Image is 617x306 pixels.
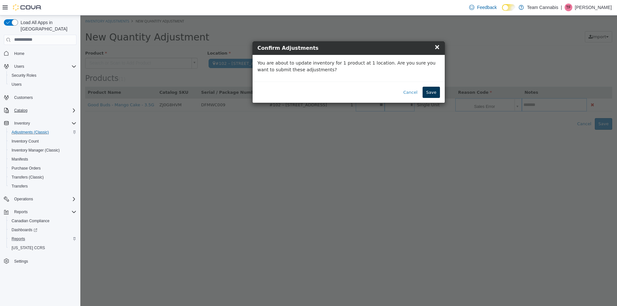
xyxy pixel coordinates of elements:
[9,146,76,154] span: Inventory Manager (Classic)
[9,155,31,163] a: Manifests
[9,128,51,136] a: Adjustments (Classic)
[12,208,76,216] span: Reports
[177,44,360,58] p: You are about to update inventory for 1 product at 1 location. Are you sure you want to submit th...
[14,95,33,100] span: Customers
[1,256,79,266] button: Settings
[12,63,76,70] span: Users
[9,244,76,252] span: Washington CCRS
[9,155,76,163] span: Manifests
[354,28,360,35] span: ×
[1,195,79,204] button: Operations
[12,258,31,265] a: Settings
[12,218,49,223] span: Canadian Compliance
[9,72,39,79] a: Security Roles
[12,119,76,127] span: Inventory
[9,146,62,154] a: Inventory Manager (Classic)
[9,217,76,225] span: Canadian Compliance
[12,93,76,101] span: Customers
[13,4,42,11] img: Cova
[342,71,360,83] button: Save
[12,166,41,171] span: Purchase Orders
[12,130,49,135] span: Adjustments (Classic)
[14,108,27,113] span: Catalog
[1,207,79,216] button: Reports
[9,182,76,190] span: Transfers
[12,227,37,232] span: Dashboards
[6,71,79,80] button: Security Roles
[477,4,496,11] span: Feedback
[14,209,28,214] span: Reports
[575,4,612,11] p: [PERSON_NAME]
[12,94,35,101] a: Customers
[12,82,22,87] span: Users
[6,80,79,89] button: Users
[6,164,79,173] button: Purchase Orders
[12,184,28,189] span: Transfers
[12,50,27,57] a: Home
[4,46,76,283] nav: Complex example
[9,217,52,225] a: Canadian Compliance
[9,164,43,172] a: Purchase Orders
[6,234,79,243] button: Reports
[12,73,36,78] span: Security Roles
[1,62,79,71] button: Users
[12,157,28,162] span: Manifests
[1,93,79,102] button: Customers
[6,155,79,164] button: Manifests
[14,259,28,264] span: Settings
[12,63,27,70] button: Users
[9,81,24,88] a: Users
[9,81,76,88] span: Users
[9,226,76,234] span: Dashboards
[12,139,39,144] span: Inventory Count
[1,106,79,115] button: Catalog
[12,257,76,265] span: Settings
[18,19,76,32] span: Load All Apps in [GEOGRAPHIC_DATA]
[12,49,76,57] span: Home
[9,137,41,145] a: Inventory Count
[9,173,76,181] span: Transfers (Classic)
[565,4,572,11] div: Tom Finnigan
[9,244,48,252] a: [US_STATE] CCRS
[6,128,79,137] button: Adjustments (Classic)
[12,195,36,203] button: Operations
[9,226,40,234] a: Dashboards
[9,173,46,181] a: Transfers (Classic)
[502,4,515,11] input: Dark Mode
[14,51,24,56] span: Home
[527,4,558,11] p: Team Cannabis
[9,128,76,136] span: Adjustments (Classic)
[1,49,79,58] button: Home
[6,216,79,225] button: Canadian Compliance
[6,182,79,191] button: Transfers
[12,208,30,216] button: Reports
[6,173,79,182] button: Transfers (Classic)
[12,175,44,180] span: Transfers (Classic)
[319,71,341,83] button: Cancel
[6,146,79,155] button: Inventory Manager (Classic)
[177,29,360,37] h4: Confirm Adjustments
[12,245,45,250] span: [US_STATE] CCRS
[12,148,60,153] span: Inventory Manager (Classic)
[566,4,571,11] span: TF
[9,182,30,190] a: Transfers
[1,119,79,128] button: Inventory
[12,195,76,203] span: Operations
[12,107,30,114] button: Catalog
[12,119,32,127] button: Inventory
[9,137,76,145] span: Inventory Count
[14,121,30,126] span: Inventory
[9,235,28,243] a: Reports
[14,64,24,69] span: Users
[9,235,76,243] span: Reports
[467,1,499,14] a: Feedback
[12,107,76,114] span: Catalog
[6,137,79,146] button: Inventory Count
[6,243,79,252] button: [US_STATE] CCRS
[14,197,33,202] span: Operations
[561,4,562,11] p: |
[9,72,76,79] span: Security Roles
[6,225,79,234] a: Dashboards
[9,164,76,172] span: Purchase Orders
